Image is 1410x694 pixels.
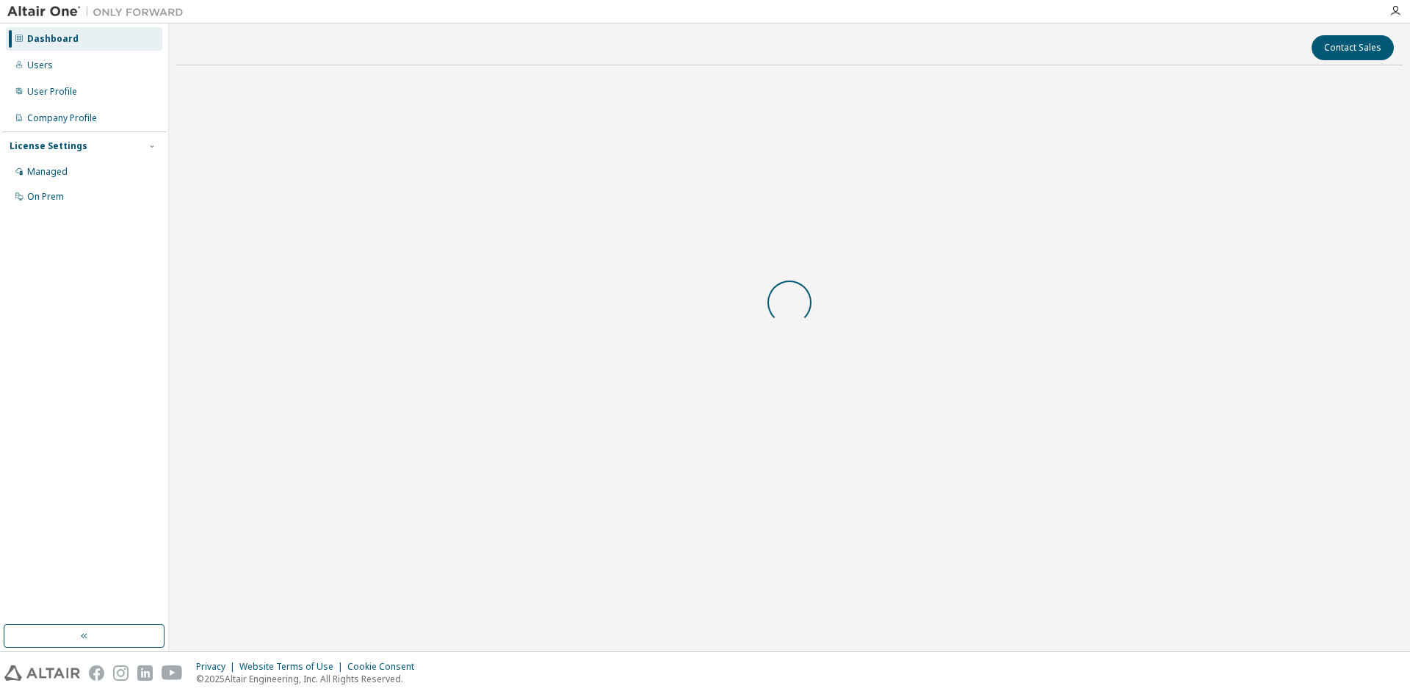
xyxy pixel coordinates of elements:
[4,665,80,681] img: altair_logo.svg
[27,86,77,98] div: User Profile
[239,661,347,673] div: Website Terms of Use
[1312,35,1394,60] button: Contact Sales
[27,166,68,178] div: Managed
[196,673,423,685] p: © 2025 Altair Engineering, Inc. All Rights Reserved.
[27,191,64,203] div: On Prem
[347,661,423,673] div: Cookie Consent
[7,4,191,19] img: Altair One
[27,33,79,45] div: Dashboard
[162,665,183,681] img: youtube.svg
[89,665,104,681] img: facebook.svg
[10,140,87,152] div: License Settings
[137,665,153,681] img: linkedin.svg
[27,59,53,71] div: Users
[113,665,129,681] img: instagram.svg
[27,112,97,124] div: Company Profile
[196,661,239,673] div: Privacy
